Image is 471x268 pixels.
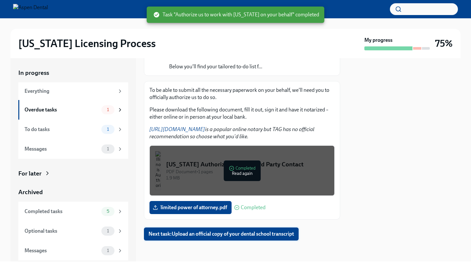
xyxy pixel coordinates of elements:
a: In progress [18,69,128,77]
a: Everything [18,82,128,100]
a: Messages1 [18,139,128,159]
button: Next task:Upload an official copy of your dental school transcript [144,227,299,241]
a: Completed tasks5 [18,202,128,221]
img: Illinois Authorization for Third Party Contact [155,151,161,190]
a: Optional tasks1 [18,221,128,241]
p: To be able to submit all the necessary paperwork on your behalf, we'll need you to officially aut... [149,87,335,101]
span: Task "Authorize us to work with [US_STATE] on your behalf" completed [153,11,319,18]
div: Messages [25,145,99,153]
h3: 75% [435,38,453,49]
strong: My progress [364,37,392,44]
a: Archived [18,188,128,196]
a: For later [18,169,128,178]
p: Below you'll find your tailored to-do list f... [169,63,316,70]
a: [URL][DOMAIN_NAME] [149,126,205,132]
a: Overdue tasks1 [18,100,128,120]
span: 1 [103,248,113,253]
a: Messages1 [18,241,128,260]
img: Aspen Dental [13,4,48,14]
span: 1 [103,228,113,233]
a: To do tasks1 [18,120,128,139]
span: 1 [103,127,113,132]
p: Please download the following document, fill it out, sign it and have it notarized – either onlin... [149,106,335,121]
span: limited power of attorney.pdf [154,204,227,211]
span: 5 [103,209,113,214]
div: 1.9 MB [166,175,329,181]
span: 1 [103,107,113,112]
div: [US_STATE] Authorization for Third Party Contact [166,160,329,169]
div: PDF Document • 1 pages [166,169,329,175]
span: 1 [103,146,113,151]
div: Messages [25,247,99,254]
span: Completed [241,205,266,210]
h2: [US_STATE] Licensing Process [18,37,156,50]
div: Completed tasks [25,208,99,215]
div: Everything [25,88,114,95]
label: limited power of attorney.pdf [149,201,232,214]
button: [US_STATE] Authorization for Third Party ContactPDF Document•1 pages1.9 MBCompletedRead again [149,145,335,196]
em: is a popular online notary but TAG has no official recommendation so choose what you'd like. [149,126,314,140]
div: To do tasks [25,126,99,133]
div: Optional tasks [25,227,99,235]
span: Next task : Upload an official copy of your dental school transcript [148,231,294,237]
div: For later [18,169,42,178]
div: Overdue tasks [25,106,99,113]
